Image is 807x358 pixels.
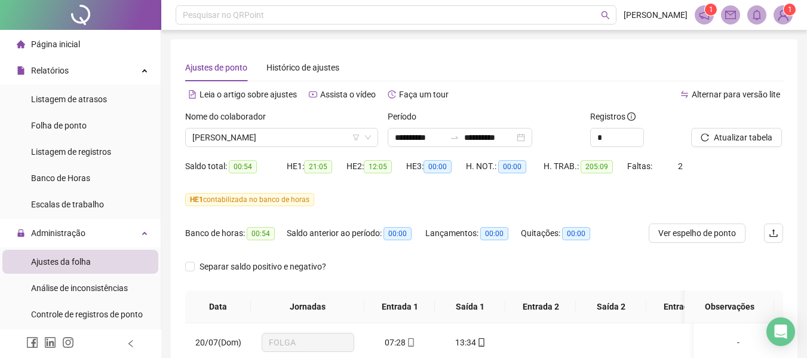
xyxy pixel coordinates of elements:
span: FOLGA [269,333,347,351]
span: Observações [694,300,765,313]
div: Banco de horas: [185,227,287,240]
div: H. TRAB.: [544,160,627,173]
span: Escalas de trabalho [31,200,104,209]
span: contabilizada no banco de horas [185,193,314,206]
span: facebook [26,336,38,348]
span: Separar saldo positivo e negativo? [195,260,331,273]
span: linkedin [44,336,56,348]
span: 00:00 [562,227,590,240]
div: HE 3: [406,160,466,173]
sup: 1 [705,4,717,16]
span: Administração [31,228,85,238]
span: down [364,134,372,141]
span: Assista o vídeo [320,90,376,99]
span: 07:28 [385,338,406,347]
div: HE 2: [346,160,406,173]
span: Ver espelho de ponto [658,227,736,240]
div: Saldo anterior ao período: [287,227,425,240]
button: Ver espelho de ponto [649,224,745,243]
span: Atualizar tabela [714,131,772,144]
span: Histórico de ajustes [266,63,339,72]
span: 00:00 [498,160,526,173]
th: Saída 2 [576,290,646,323]
span: to [450,133,459,142]
span: 00:00 [383,227,412,240]
button: Atualizar tabela [691,128,782,147]
div: Lançamentos: [425,227,521,240]
span: Ajustes da folha [31,257,91,267]
span: WELLINGTON DAMASCENO FERREIRA SANTOS [192,128,371,146]
span: Relatórios [31,66,69,75]
span: 205:09 [581,160,613,173]
span: Ajustes de ponto [185,63,247,72]
th: Observações [685,290,774,323]
span: Folha de ponto [31,121,87,130]
span: Listagem de registros [31,147,111,157]
span: 1 [788,5,792,14]
div: Saldo total: [185,160,287,173]
span: swap [680,90,689,99]
span: - [737,338,740,347]
span: instagram [62,336,74,348]
th: Saída 1 [435,290,505,323]
span: reload [701,133,709,142]
span: filter [352,134,360,141]
span: upload [769,228,778,238]
span: search [601,11,610,20]
span: Registros [590,110,636,123]
span: swap-right [450,133,459,142]
span: Faltas: [627,161,654,171]
sup: Atualize o seu contato no menu Meus Dados [784,4,796,16]
span: 20/07(Dom) [195,338,241,347]
span: youtube [309,90,317,99]
span: 00:00 [424,160,452,173]
img: 83393 [774,6,792,24]
span: 21:05 [304,160,332,173]
span: Banco de Horas [31,173,90,183]
span: Página inicial [31,39,80,49]
label: Nome do colaborador [185,110,274,123]
span: lock [17,229,25,237]
span: 00:54 [229,160,257,173]
span: notification [699,10,710,20]
div: Quitações: [521,227,605,240]
span: Alternar para versão lite [692,90,780,99]
span: [PERSON_NAME] [624,8,688,22]
th: Entrada 3 [646,290,717,323]
span: Controle de registros de ponto [31,310,143,319]
div: Open Intercom Messenger [766,317,795,346]
span: Faça um tour [399,90,449,99]
span: info-circle [627,112,636,121]
span: history [388,90,396,99]
label: Período [388,110,424,123]
span: 12:05 [364,160,392,173]
div: H. NOT.: [466,160,544,173]
span: 13:34 [455,338,476,347]
span: left [127,339,135,348]
span: Leia o artigo sobre ajustes [200,90,297,99]
span: mobile [406,338,415,347]
span: Análise de inconsistências [31,283,128,293]
span: mail [725,10,736,20]
th: Data [185,290,251,323]
th: Entrada 1 [364,290,435,323]
span: file-text [188,90,197,99]
span: HE 1 [190,195,203,204]
span: 00:00 [480,227,508,240]
th: Jornadas [251,290,364,323]
span: home [17,40,25,48]
span: bell [751,10,762,20]
span: Listagem de atrasos [31,94,107,104]
span: mobile [476,338,486,347]
div: HE 1: [287,160,346,173]
span: 2 [678,161,683,171]
th: Entrada 2 [505,290,576,323]
span: 1 [709,5,713,14]
span: 00:54 [247,227,275,240]
span: file [17,66,25,75]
